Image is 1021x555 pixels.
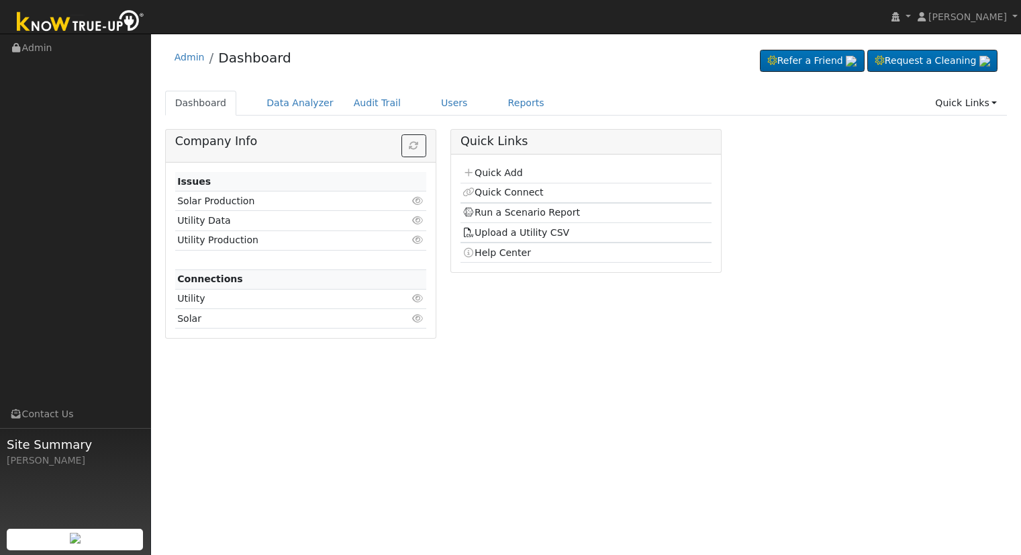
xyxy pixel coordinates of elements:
img: Know True-Up [10,7,151,38]
a: Reports [498,91,554,116]
img: retrieve [70,533,81,544]
a: Quick Connect [463,187,543,198]
span: Site Summary [7,435,144,454]
i: Click to view [412,294,424,303]
strong: Issues [177,176,211,187]
td: Utility [175,289,386,308]
a: Dashboard [165,91,237,116]
a: Data Analyzer [256,91,344,116]
td: Utility Data [175,211,386,230]
a: Admin [175,52,205,62]
a: Users [431,91,478,116]
a: Audit Trail [344,91,411,116]
i: Click to view [412,314,424,323]
i: Click to view [412,216,424,225]
a: Dashboard [218,50,291,66]
h5: Quick Links [460,134,712,148]
img: retrieve [979,56,990,67]
a: Upload a Utility CSV [463,227,569,238]
a: Refer a Friend [760,50,865,73]
td: Solar Production [175,191,386,211]
a: Request a Cleaning [867,50,998,73]
td: Solar [175,309,386,329]
div: [PERSON_NAME] [7,454,144,468]
td: Utility Production [175,230,386,250]
span: [PERSON_NAME] [928,11,1007,22]
i: Click to view [412,235,424,245]
i: Click to view [412,196,424,206]
h5: Company Info [175,134,426,148]
a: Help Center [463,247,531,258]
strong: Connections [177,273,243,284]
a: Quick Add [463,167,522,178]
img: retrieve [846,56,857,67]
a: Run a Scenario Report [463,207,580,218]
a: Quick Links [925,91,1007,116]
